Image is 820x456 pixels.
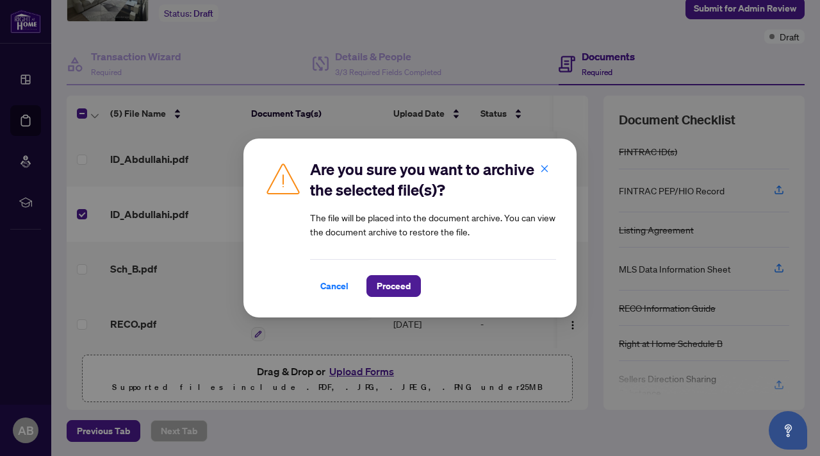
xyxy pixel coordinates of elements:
[310,275,359,297] button: Cancel
[540,164,549,173] span: close
[310,210,556,239] article: The file will be placed into the document archive. You can view the document archive to restore t...
[377,276,411,296] span: Proceed
[264,159,302,198] img: Caution Icon
[769,411,807,450] button: Open asap
[366,275,421,297] button: Proceed
[310,159,556,200] h2: Are you sure you want to archive the selected file(s)?
[320,276,348,296] span: Cancel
